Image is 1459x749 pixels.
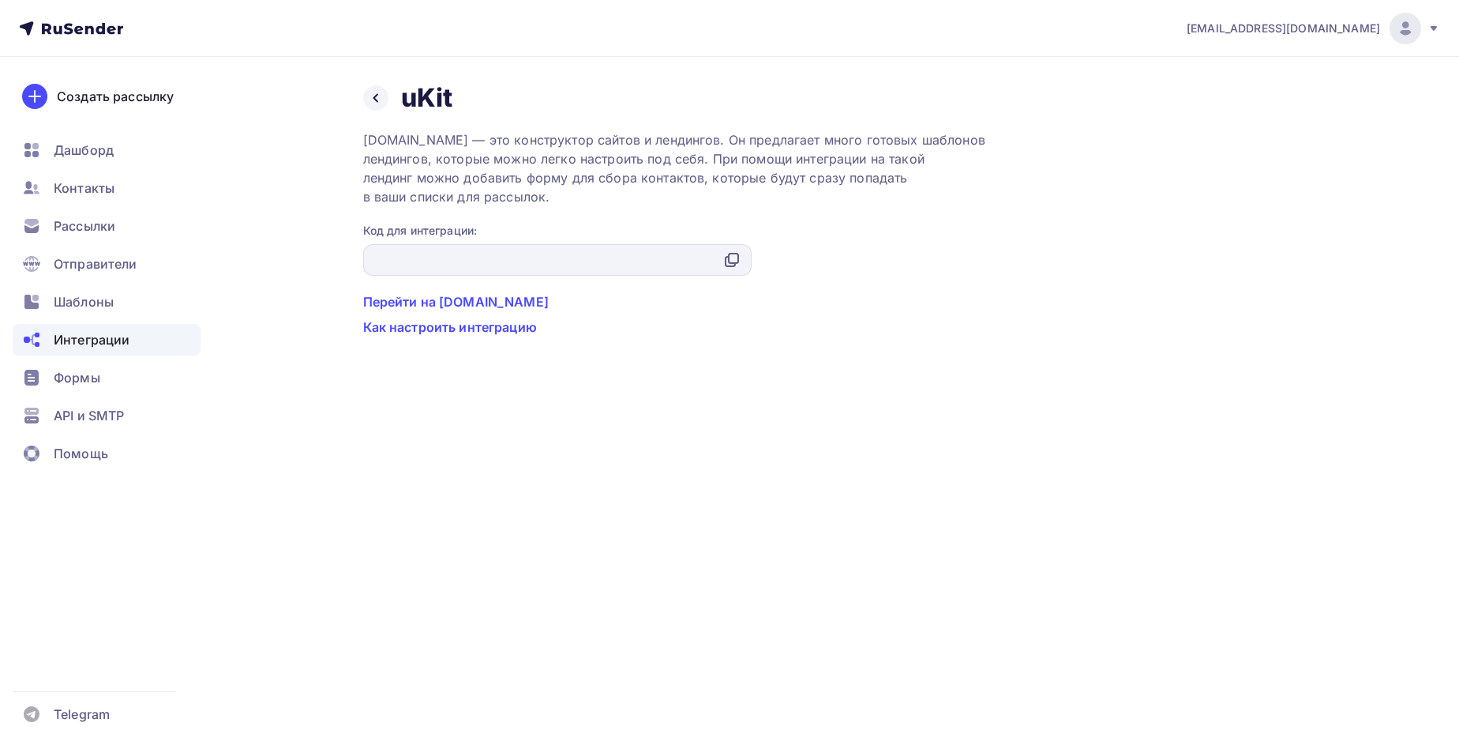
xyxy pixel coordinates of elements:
[54,406,124,425] span: API и SMTP
[401,82,453,114] h2: uKit
[54,179,114,198] span: Контакты
[54,705,110,724] span: Telegram
[13,286,201,318] a: Шаблоны
[54,141,114,160] span: Дашборд
[13,172,201,204] a: Контакты
[363,292,1311,311] a: Перейти на [DOMAIN_NAME]
[54,444,108,463] span: Помощь
[363,223,1311,239] h3: Код для интеграции:
[1187,21,1380,36] span: [EMAIL_ADDRESS][DOMAIN_NAME]
[57,87,174,106] div: Создать рассылку
[1187,13,1440,44] a: [EMAIL_ADDRESS][DOMAIN_NAME]
[54,330,129,349] span: Интеграции
[363,130,1311,206] div: [DOMAIN_NAME] — это конструктор сайтов и лендингов. Он предлагает много готовых шаблонов лендинго...
[13,210,201,242] a: Рассылки
[54,216,115,235] span: Рассылки
[54,254,137,273] span: Отправители
[13,248,201,280] a: Отправители
[54,368,100,387] span: Формы
[13,362,201,393] a: Формы
[13,134,201,166] a: Дашборд
[363,318,1311,337] a: Как настроить интеграцию
[54,292,114,311] span: Шаблоны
